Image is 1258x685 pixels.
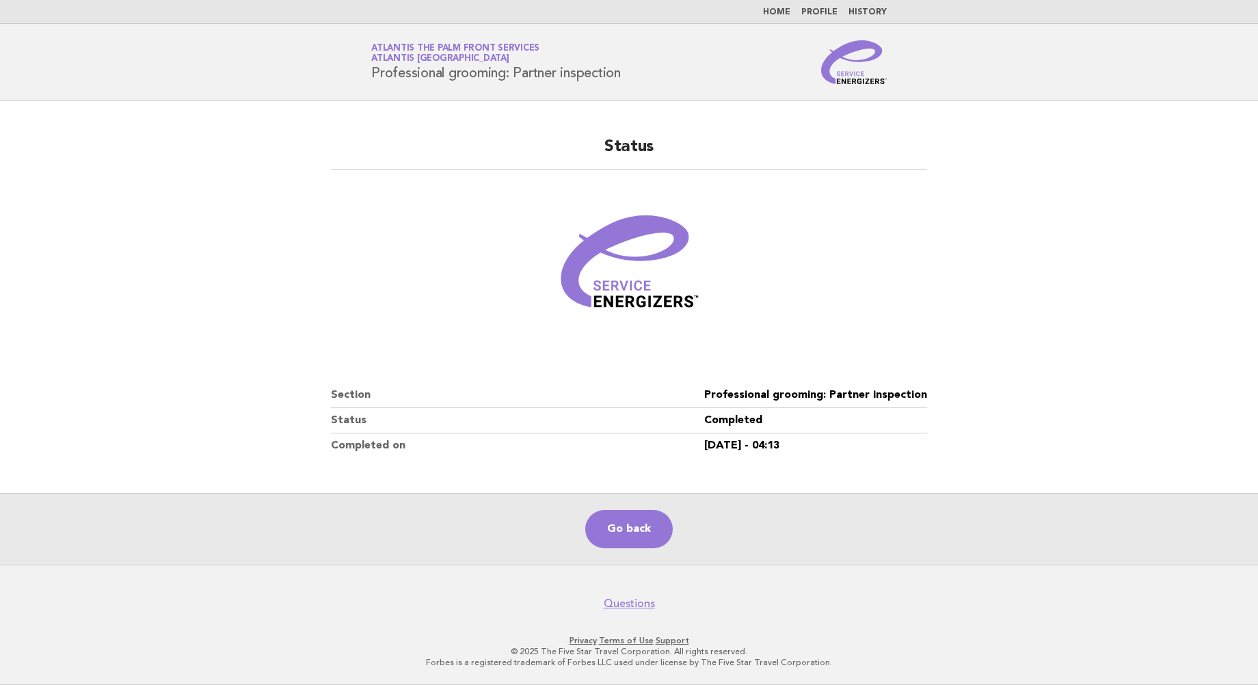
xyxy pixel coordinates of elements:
h2: Status [331,136,927,170]
dd: Completed [704,408,927,433]
a: Atlantis The Palm Front ServicesAtlantis [GEOGRAPHIC_DATA] [371,44,539,63]
p: © 2025 The Five Star Travel Corporation. All rights reserved. [211,646,1047,657]
a: Profile [801,8,838,16]
dd: [DATE] - 04:13 [704,433,927,458]
p: Forbes is a registered trademark of Forbes LLC used under license by The Five Star Travel Corpora... [211,657,1047,668]
h1: Professional grooming: Partner inspection [371,44,621,80]
a: History [848,8,887,16]
img: Service Energizers [821,40,887,84]
p: · · [211,635,1047,646]
img: Verified [547,186,711,350]
dd: Professional grooming: Partner inspection [704,383,927,408]
a: Questions [604,597,655,610]
a: Support [656,636,689,645]
a: Privacy [570,636,597,645]
dt: Completed on [331,433,704,458]
a: Go back [585,510,673,548]
a: Home [763,8,790,16]
span: Atlantis [GEOGRAPHIC_DATA] [371,55,509,64]
dt: Section [331,383,704,408]
dt: Status [331,408,704,433]
a: Terms of Use [599,636,654,645]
